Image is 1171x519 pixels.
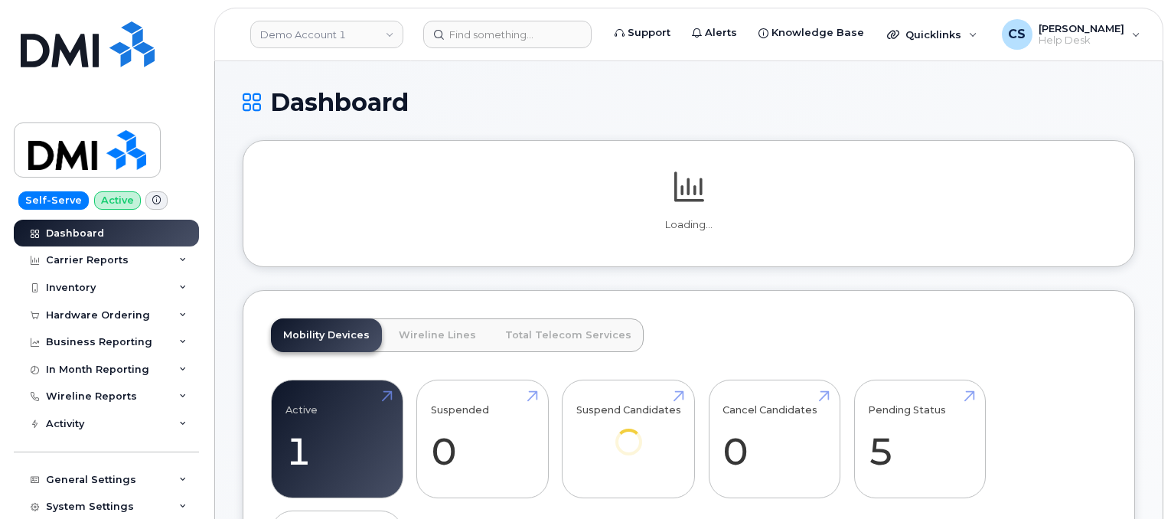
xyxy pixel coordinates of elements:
[387,318,488,352] a: Wireline Lines
[722,389,826,490] a: Cancel Candidates 0
[285,389,389,490] a: Active 1
[431,389,534,490] a: Suspended 0
[493,318,644,352] a: Total Telecom Services
[243,89,1135,116] h1: Dashboard
[576,389,681,477] a: Suspend Candidates
[271,218,1107,232] p: Loading...
[868,389,971,490] a: Pending Status 5
[271,318,382,352] a: Mobility Devices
